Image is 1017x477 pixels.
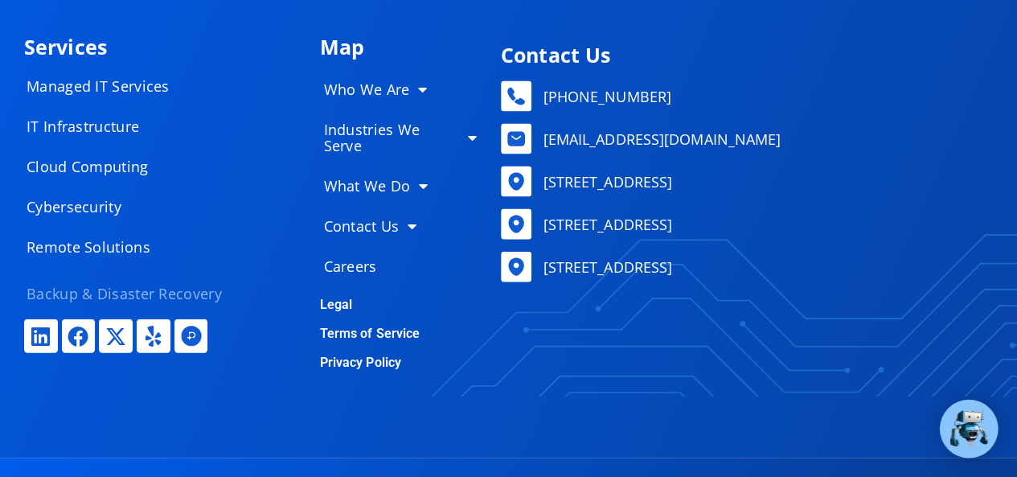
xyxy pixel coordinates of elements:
[539,170,672,194] span: [STREET_ADDRESS]
[539,212,672,236] span: [STREET_ADDRESS]
[10,70,252,303] nav: Menu
[10,70,252,102] a: Managed IT Services
[24,37,304,57] h4: Services
[320,37,493,57] h4: Map
[501,81,985,112] a: [PHONE_NUMBER]
[501,45,985,65] h4: Contact Us
[307,73,493,282] nav: Menu
[307,210,493,242] a: Contact Us
[320,355,401,370] a: Privacy Policy
[501,167,985,197] a: [STREET_ADDRESS]
[307,73,493,105] a: Who We Are
[10,150,252,183] a: Cloud Computing
[10,110,252,142] a: IT Infrastructure
[10,191,252,223] a: Cybersecurity
[10,231,252,263] a: Remote Solutions
[320,297,353,312] a: Legal
[307,250,493,282] a: Careers
[501,124,985,154] a: [EMAIL_ADDRESS][DOMAIN_NAME]
[539,127,781,151] span: [EMAIL_ADDRESS][DOMAIN_NAME]
[10,278,252,310] a: Backup & Disaster Recovery
[501,252,985,282] a: [STREET_ADDRESS]
[539,255,672,279] span: [STREET_ADDRESS]
[501,209,985,240] a: [STREET_ADDRESS]
[307,170,493,202] a: What We Do
[539,84,670,109] span: [PHONE_NUMBER]
[307,113,493,162] a: Industries We Serve
[320,326,420,341] a: Terms of Service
